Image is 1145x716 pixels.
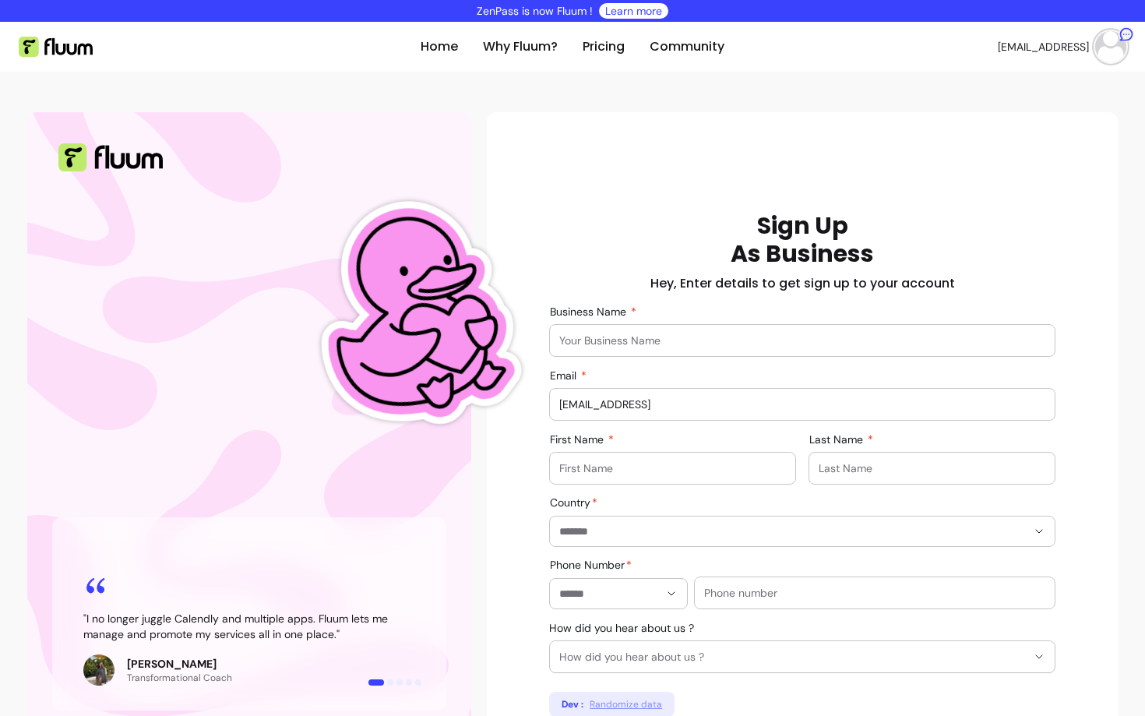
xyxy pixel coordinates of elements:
img: Fluum Logo [58,143,163,171]
button: Show suggestions [659,581,684,606]
blockquote: " I no longer juggle Calendly and multiple apps. Fluum lets me manage and promote my services all... [83,611,415,642]
label: Country [550,495,604,510]
img: avatar [1095,31,1126,62]
span: Last Name [809,432,866,446]
a: Community [650,37,724,56]
span: Randomize data [590,698,662,711]
span: How did you hear about us ? [559,649,1027,665]
button: Show suggestions [1027,519,1052,544]
button: avatar[EMAIL_ADDRESS] [998,31,1126,62]
a: Learn more [605,3,662,19]
span: First Name [550,432,607,446]
p: Dev : [562,698,583,711]
p: Transformational Coach [127,672,232,684]
label: How did you hear about us ? [549,620,700,636]
a: Pricing [583,37,625,56]
a: Home [421,37,458,56]
h2: Hey, Enter details to get sign up to your account [650,274,955,293]
img: Review avatar [83,654,114,686]
a: Why Fluum? [483,37,558,56]
span: [EMAIL_ADDRESS] [998,39,1089,55]
h1: Sign Up As Business [731,212,874,268]
input: Business Name [559,333,1045,348]
input: Last Name [819,460,1045,476]
p: ZenPass is now Fluum ! [477,3,593,19]
input: Country [559,524,1002,539]
button: How did you hear about us ? [550,641,1055,672]
img: Fluum Duck sticker [285,142,541,487]
input: Email [559,397,1045,412]
p: [PERSON_NAME] [127,656,232,672]
input: Phone Number [559,586,659,601]
img: Fluum Logo [19,37,93,57]
input: First Name [559,460,786,476]
label: Phone Number [550,557,638,573]
span: Business Name [550,305,629,319]
input: Phone number [704,585,1045,601]
span: Email [550,369,580,383]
